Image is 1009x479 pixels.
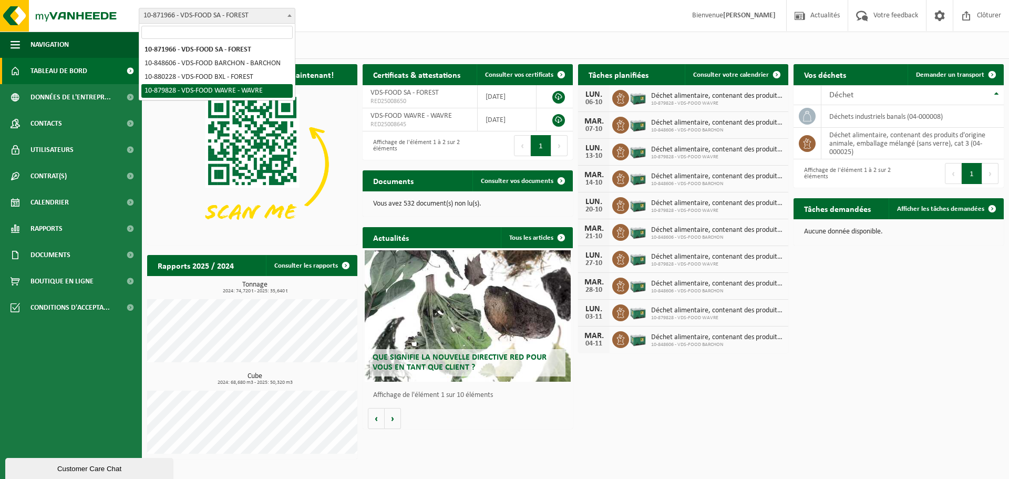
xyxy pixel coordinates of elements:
[583,233,604,240] div: 21-10
[583,90,604,99] div: LUN.
[368,408,385,429] button: Vorige
[821,128,1004,159] td: déchet alimentaire, contenant des produits d'origine animale, emballage mélangé (sans verre), cat...
[370,120,469,129] span: RED25008645
[30,32,69,58] span: Navigation
[30,137,74,163] span: Utilisateurs
[629,303,647,321] img: PB-LB-0680-HPE-GN-01
[30,84,111,110] span: Données de l'entrepr...
[651,92,783,100] span: Déchet alimentaire, contenant des produits d'origine animale, emballage mélangé ...
[373,353,547,372] span: Que signifie la nouvelle directive RED pour vous en tant que client ?
[583,117,604,126] div: MAR.
[651,288,783,294] span: 10-848606 - VDS-FOOD BARCHON
[30,110,62,137] span: Contacts
[693,72,769,78] span: Consulter votre calendrier
[651,261,783,268] span: 10-879828 - VDS-FOOD WAVRE
[651,127,783,134] span: 10-848606 - VDS-FOOD BARCHON
[583,251,604,260] div: LUN.
[804,228,993,236] p: Aucune donnée disponible.
[141,70,293,84] li: 10-880228 - VDS-FOOD BXL - FOREST
[651,342,783,348] span: 10-848606 - VDS-FOOD BARCHON
[478,108,537,131] td: [DATE]
[651,253,783,261] span: Déchet alimentaire, contenant des produits d'origine animale, emballage mélangé ...
[583,305,604,313] div: LUN.
[147,85,357,243] img: Download de VHEPlus App
[651,154,783,160] span: 10-879828 - VDS-FOOD WAVRE
[514,135,531,156] button: Previous
[651,172,783,181] span: Déchet alimentaire, contenant des produits d'origine animale, emballage mélangé ...
[30,163,67,189] span: Contrat(s)
[152,373,357,385] h3: Cube
[363,227,419,248] h2: Actualités
[481,178,553,185] span: Consulter vos documents
[897,206,984,212] span: Afficher les tâches demandées
[583,179,604,187] div: 14-10
[141,84,293,98] li: 10-879828 - VDS-FOOD WAVRE - WAVRE
[685,64,787,85] a: Consulter votre calendrier
[583,340,604,348] div: 04-11
[370,89,439,97] span: VDS-FOOD SA - FOREST
[363,64,471,85] h2: Certificats & attestations
[147,255,244,276] h2: Rapports 2025 / 2024
[629,276,647,294] img: PB-LB-0680-HPE-GN-01
[583,126,604,133] div: 07-10
[266,255,356,276] a: Consulter les rapports
[651,208,783,214] span: 10-879828 - VDS-FOOD WAVRE
[368,134,462,157] div: Affichage de l'élément 1 à 2 sur 2 éléments
[962,163,982,184] button: 1
[821,105,1004,128] td: déchets industriels banals (04-000008)
[373,392,568,399] p: Affichage de l'élément 1 sur 10 éléments
[30,268,94,294] span: Boutique en ligne
[30,242,70,268] span: Documents
[373,200,562,208] p: Vous avez 532 document(s) non lu(s).
[472,170,572,191] a: Consulter vos documents
[583,278,604,287] div: MAR.
[583,198,604,206] div: LUN.
[30,216,63,242] span: Rapports
[629,196,647,213] img: PB-LB-0680-HPE-GN-01
[583,99,604,106] div: 06-10
[583,206,604,213] div: 20-10
[651,181,783,187] span: 10-848606 - VDS-FOOD BARCHON
[945,163,962,184] button: Previous
[583,332,604,340] div: MAR.
[141,57,293,70] li: 10-848606 - VDS-FOOD BARCHON - BARCHON
[583,152,604,160] div: 13-10
[629,330,647,348] img: PB-LB-0680-HPE-GN-01
[385,408,401,429] button: Volgende
[478,85,537,108] td: [DATE]
[629,88,647,106] img: PB-LB-0680-HPE-GN-01
[723,12,776,19] strong: [PERSON_NAME]
[651,307,783,315] span: Déchet alimentaire, contenant des produits d'origine animale, emballage mélangé ...
[139,8,295,23] span: 10-871966 - VDS-FOOD SA - FOREST
[30,294,110,321] span: Conditions d'accepta...
[829,91,853,99] span: Déchet
[651,226,783,235] span: Déchet alimentaire, contenant des produits d'origine animale, emballage mélangé ...
[629,169,647,187] img: PB-LB-0680-HPE-GN-01
[651,146,783,154] span: Déchet alimentaire, contenant des produits d'origine animale, emballage mélangé ...
[889,198,1003,219] a: Afficher les tâches demandées
[583,260,604,267] div: 27-10
[651,235,783,241] span: 10-848606 - VDS-FOOD BARCHON
[799,162,893,185] div: Affichage de l'élément 1 à 2 sur 2 éléments
[141,43,293,57] li: 10-871966 - VDS-FOOD SA - FOREST
[794,198,881,219] h2: Tâches demandées
[477,64,572,85] a: Consulter vos certificats
[908,64,1003,85] a: Demander un transport
[651,333,783,342] span: Déchet alimentaire, contenant des produits d'origine animale, emballage mélangé ...
[551,135,568,156] button: Next
[651,315,783,321] span: 10-879828 - VDS-FOOD WAVRE
[982,163,998,184] button: Next
[916,72,984,78] span: Demander un transport
[501,227,572,248] a: Tous les articles
[139,8,295,24] span: 10-871966 - VDS-FOOD SA - FOREST
[30,58,87,84] span: Tableau de bord
[651,280,783,288] span: Déchet alimentaire, contenant des produits d'origine animale, emballage mélangé ...
[651,199,783,208] span: Déchet alimentaire, contenant des produits d'origine animale, emballage mélangé ...
[370,112,452,120] span: VDS-FOOD WAVRE - WAVRE
[531,135,551,156] button: 1
[651,119,783,127] span: Déchet alimentaire, contenant des produits d'origine animale, emballage mélangé ...
[5,456,176,479] iframe: chat widget
[370,97,469,106] span: RED25008650
[583,144,604,152] div: LUN.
